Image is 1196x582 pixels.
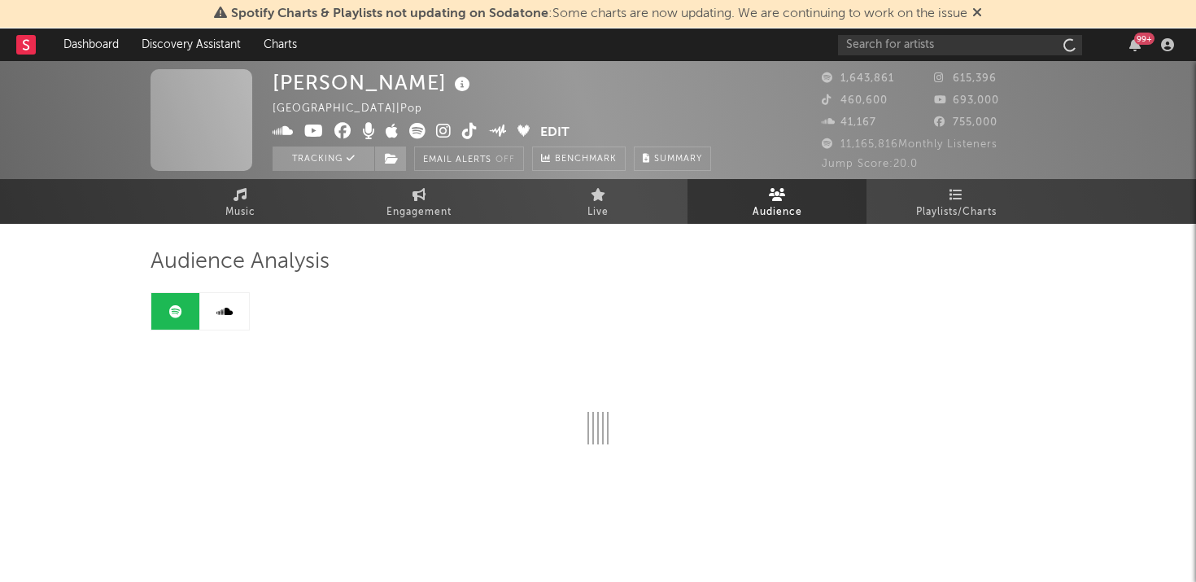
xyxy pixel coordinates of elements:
[838,35,1082,55] input: Search for artists
[822,95,888,106] span: 460,600
[130,28,252,61] a: Discovery Assistant
[916,203,997,222] span: Playlists/Charts
[822,139,997,150] span: 11,165,816 Monthly Listeners
[866,179,1045,224] a: Playlists/Charts
[252,28,308,61] a: Charts
[273,69,474,96] div: [PERSON_NAME]
[414,147,524,171] button: Email AlertsOff
[654,155,702,164] span: Summary
[52,28,130,61] a: Dashboard
[225,203,255,222] span: Music
[822,159,918,169] span: Jump Score: 20.0
[386,203,452,222] span: Engagement
[822,117,876,128] span: 41,167
[634,147,711,171] button: Summary
[687,179,866,224] a: Audience
[934,73,997,84] span: 615,396
[587,203,609,222] span: Live
[273,147,374,171] button: Tracking
[1134,33,1155,45] div: 99 +
[532,147,626,171] a: Benchmark
[555,150,617,169] span: Benchmark
[273,99,441,119] div: [GEOGRAPHIC_DATA] | Pop
[509,179,687,224] a: Live
[822,73,894,84] span: 1,643,861
[495,155,515,164] em: Off
[934,117,997,128] span: 755,000
[1129,38,1141,51] button: 99+
[151,179,330,224] a: Music
[753,203,802,222] span: Audience
[934,95,999,106] span: 693,000
[231,7,967,20] span: : Some charts are now updating. We are continuing to work on the issue
[151,252,330,272] span: Audience Analysis
[972,7,982,20] span: Dismiss
[330,179,509,224] a: Engagement
[231,7,548,20] span: Spotify Charts & Playlists not updating on Sodatone
[540,123,570,143] button: Edit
